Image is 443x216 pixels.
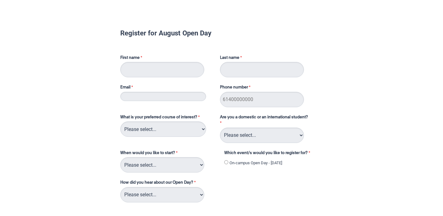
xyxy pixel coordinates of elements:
[120,92,206,101] input: Email
[220,55,243,62] label: Last name
[120,187,204,202] select: How did you hear about our Open Day?
[120,121,206,137] select: What is your preferred course of interest?
[120,114,214,122] label: What is your preferred course of interest?
[120,84,214,92] label: Email
[120,55,214,62] label: First name
[224,150,318,157] label: Which event/s would you like to register for?
[120,157,204,173] select: When would you like to start?
[120,62,204,77] input: First name
[120,150,218,157] label: When would you like to start?
[120,30,323,36] h1: Register for August Open Day
[220,62,304,77] input: Last name
[220,115,308,119] span: Are you a domestic or an international student?
[220,128,304,143] select: Are you a domestic or an international student?
[229,160,282,166] label: On-campus Open Day - [DATE]
[220,84,252,92] label: Phone number
[220,92,304,107] input: Phone number
[120,180,197,187] label: How did you hear about our Open Day?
